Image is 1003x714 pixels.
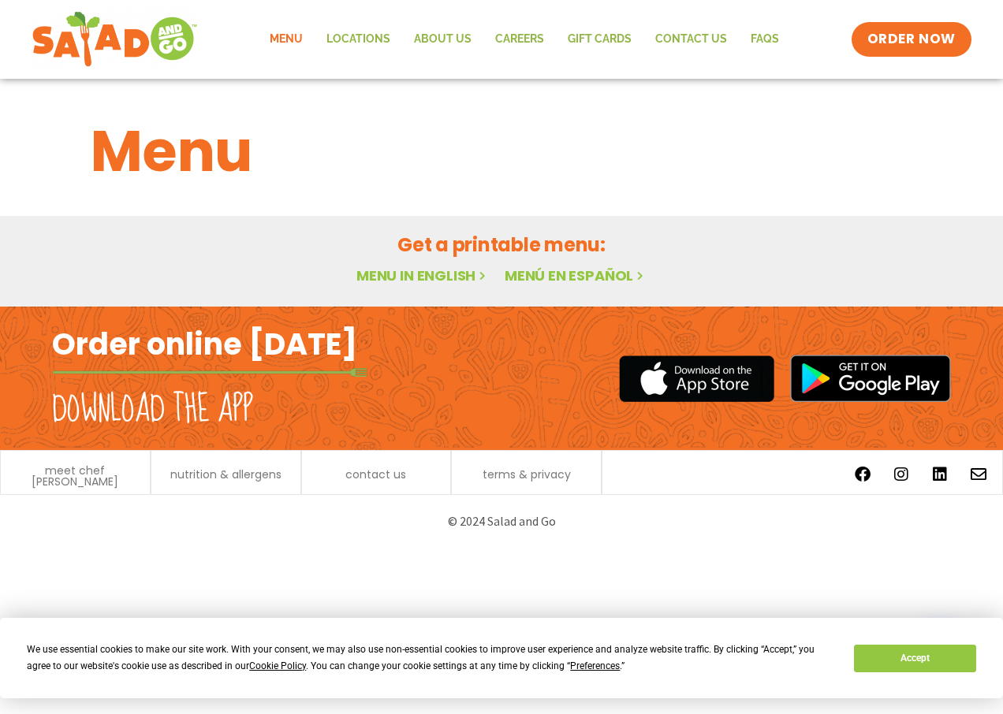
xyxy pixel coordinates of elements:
[556,21,643,58] a: GIFT CARDS
[60,511,943,532] p: © 2024 Salad and Go
[739,21,791,58] a: FAQs
[249,660,306,671] span: Cookie Policy
[258,21,791,58] nav: Menu
[52,388,253,432] h2: Download the app
[258,21,315,58] a: Menu
[345,469,406,480] a: contact us
[505,266,647,285] a: Menú en español
[91,109,912,194] h1: Menu
[27,641,835,675] div: We use essential cookies to make our site work. With your consent, we may also use non-essential ...
[643,21,739,58] a: Contact Us
[315,21,402,58] a: Locations
[356,266,489,285] a: Menu in English
[170,469,282,480] a: nutrition & allergens
[402,21,483,58] a: About Us
[9,465,142,487] a: meet chef [PERSON_NAME]
[854,645,975,672] button: Accept
[91,231,912,258] h2: Get a printable menu:
[483,21,556,58] a: Careers
[867,30,956,49] span: ORDER NOW
[52,325,357,363] h2: Order online [DATE]
[852,22,971,57] a: ORDER NOW
[32,8,198,71] img: new-SAG-logo-768×292
[483,469,571,480] a: terms & privacy
[52,368,367,377] img: fork
[790,355,951,402] img: google_play
[619,353,774,404] img: appstore
[570,660,620,671] span: Preferences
